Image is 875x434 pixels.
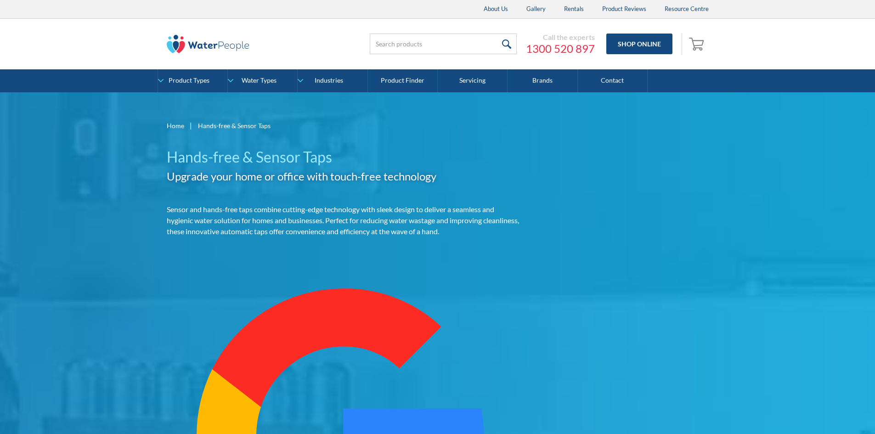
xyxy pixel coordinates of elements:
a: Industries [298,69,367,92]
a: Servicing [438,69,508,92]
img: The Water People [167,35,249,53]
h1: Hands-free & Sensor Taps [167,146,519,168]
a: Open cart [687,33,709,55]
a: Home [167,121,184,130]
div: Hands-free & Sensor Taps [198,121,271,130]
div: | [189,120,193,131]
div: Call the experts [526,33,595,42]
a: Product Finder [368,69,438,92]
a: Water Types [228,69,297,92]
a: Product Types [158,69,227,92]
div: Industries [315,77,343,85]
a: Contact [578,69,648,92]
div: Water Types [242,77,277,85]
p: Sensor and hands-free taps combine cutting-edge technology with sleek design to deliver a seamles... [167,204,519,237]
a: Shop Online [606,34,672,54]
input: Search products [370,34,517,54]
a: 1300 520 897 [526,42,595,56]
img: shopping cart [689,36,706,51]
div: Product Types [169,77,209,85]
h2: Upgrade your home or office with touch-free technology [167,168,519,185]
a: Brands [508,69,577,92]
